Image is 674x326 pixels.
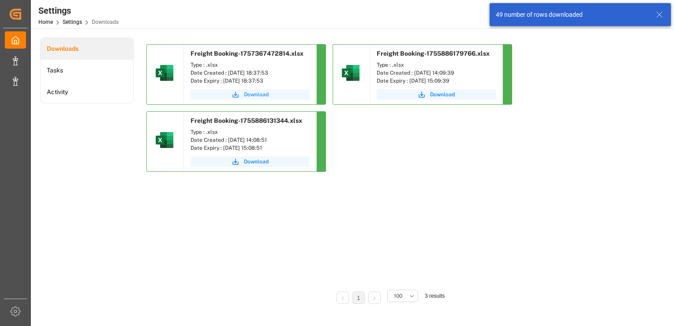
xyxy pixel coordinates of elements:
[191,50,303,57] span: Freight Booking-1757367472814.xlsx
[244,158,269,166] span: Download
[154,129,175,151] img: microsoft-excel-2019--v1.png
[191,156,310,167] button: Download
[377,77,496,85] div: Date Expiry : [DATE] 15:09:39
[63,19,82,25] a: Settings
[154,62,175,83] img: microsoft-excel-2019--v1.png
[387,290,418,302] button: open menu
[191,136,310,144] div: Date Created : [DATE] 14:08:51
[38,4,119,17] div: Settings
[38,19,53,25] a: Home
[41,60,133,81] a: Tasks
[340,62,361,83] img: microsoft-excel-2019--v1.png
[191,69,310,77] div: Date Created : [DATE] 18:37:53
[377,50,490,57] span: Freight Booking-1755886179766.xlsx
[191,89,310,100] button: Download
[191,128,310,136] div: Type : .xlsx
[377,69,496,77] div: Date Created : [DATE] 14:09:39
[425,293,445,299] span: 3 results
[191,77,310,85] div: Date Expiry : [DATE] 18:37:53
[244,91,269,99] span: Download
[357,295,360,301] a: 1
[337,292,349,304] li: Previous Page
[41,81,133,103] a: Activity
[352,292,365,304] li: 1
[191,144,310,152] div: Date Expiry : [DATE] 15:08:51
[377,61,496,69] div: Type : .xlsx
[394,292,402,300] span: 100
[191,117,302,124] span: Freight Booking-1755886131344.xlsx
[430,91,455,99] span: Download
[368,292,381,304] li: Next Page
[191,61,310,69] div: Type : .xlsx
[41,38,133,60] a: Downloads
[496,10,648,19] div: 49 number of rows downloaded
[377,89,496,100] button: Download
